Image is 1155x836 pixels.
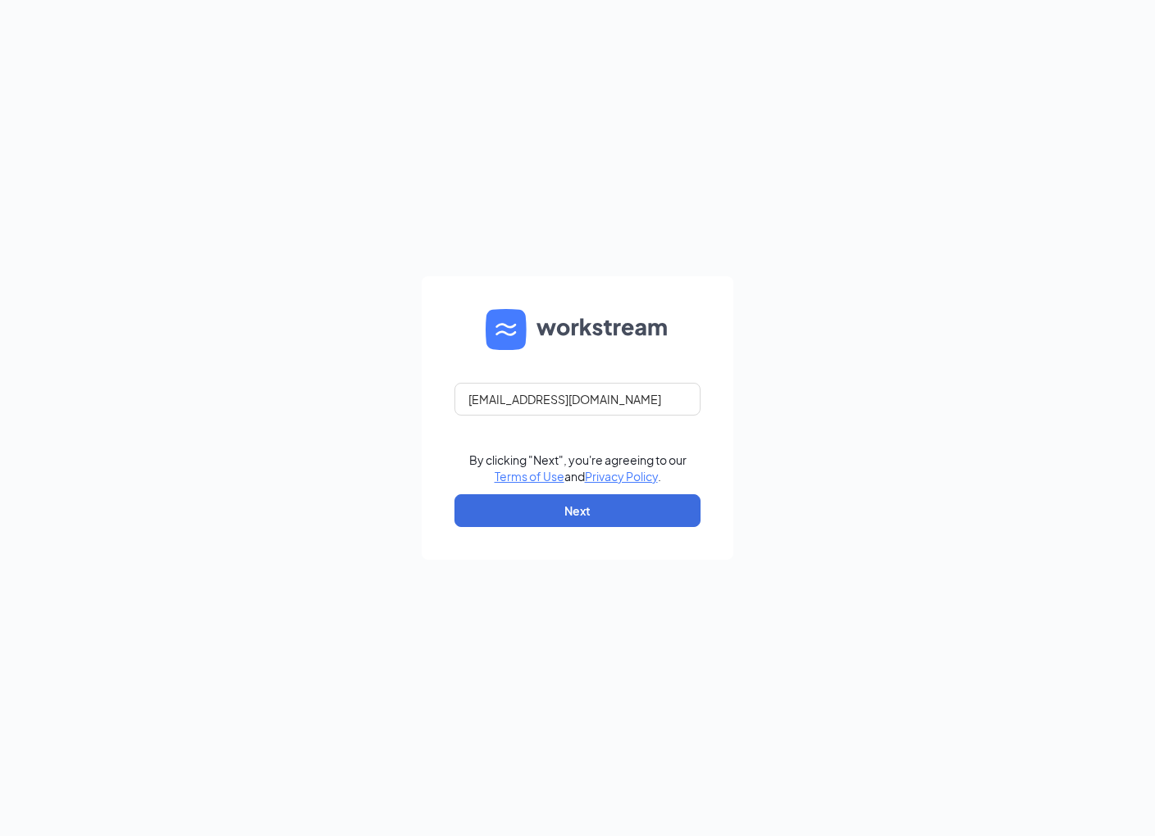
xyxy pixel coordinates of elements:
div: By clicking "Next", you're agreeing to our and . [469,452,687,484]
a: Privacy Policy [585,469,658,484]
button: Next [454,494,701,527]
img: WS logo and Workstream text [486,309,669,350]
a: Terms of Use [495,469,564,484]
input: Email [454,383,701,416]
